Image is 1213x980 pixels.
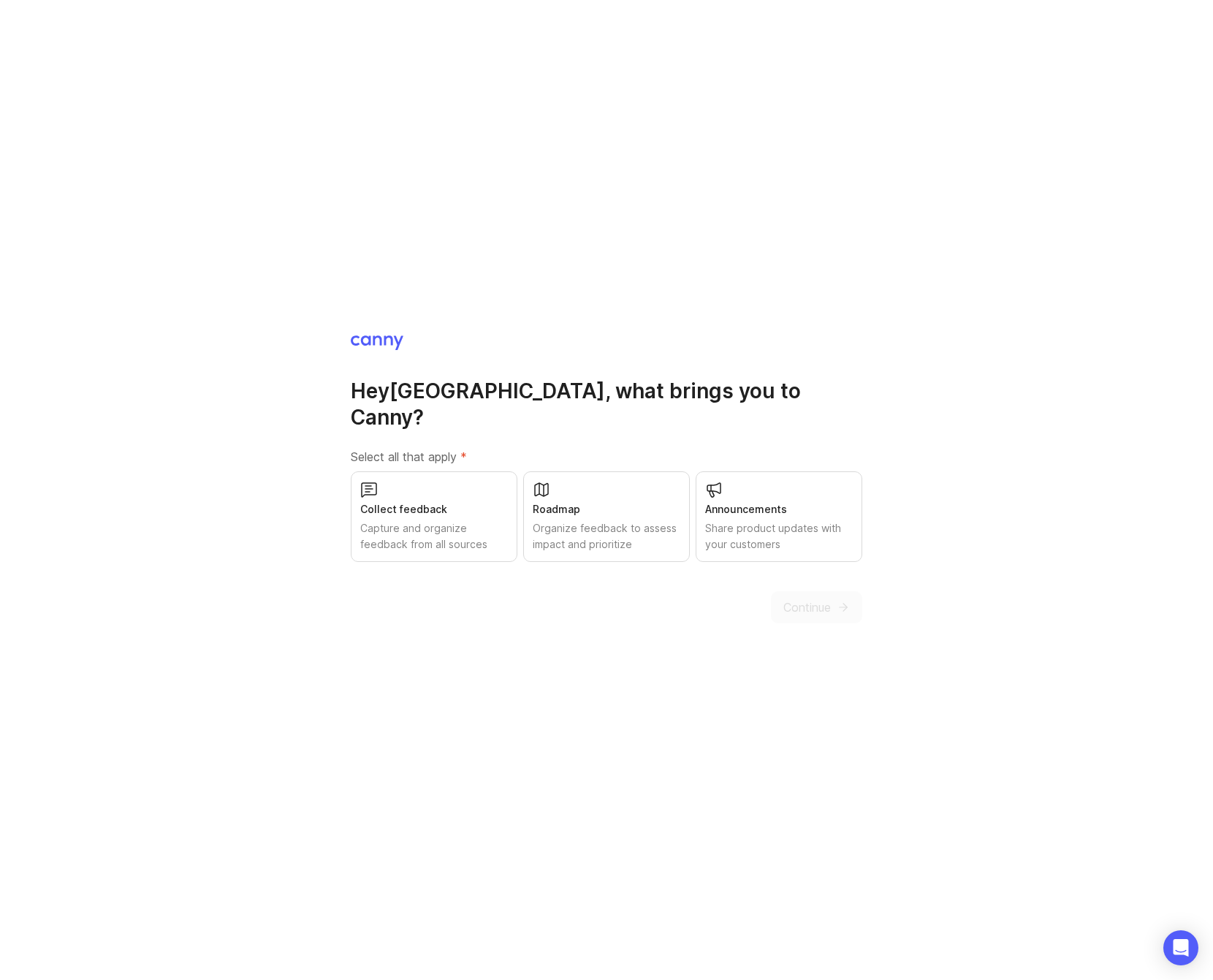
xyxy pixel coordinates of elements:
div: Share product updates with your customers [705,520,853,552]
label: Select all that apply [351,448,862,466]
button: Collect feedbackCapture and organize feedback from all sources [351,471,517,562]
div: Announcements [705,501,853,517]
img: Canny Home [351,335,403,350]
h1: Hey [GEOGRAPHIC_DATA] , what brings you to Canny? [351,378,862,430]
button: AnnouncementsShare product updates with your customers [696,471,862,562]
div: Open Intercom Messenger [1163,930,1198,965]
div: Roadmap [533,501,680,517]
div: Capture and organize feedback from all sources [360,520,508,552]
div: Collect feedback [360,501,508,517]
button: RoadmapOrganize feedback to assess impact and prioritize [523,471,690,562]
div: Organize feedback to assess impact and prioritize [533,520,680,552]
